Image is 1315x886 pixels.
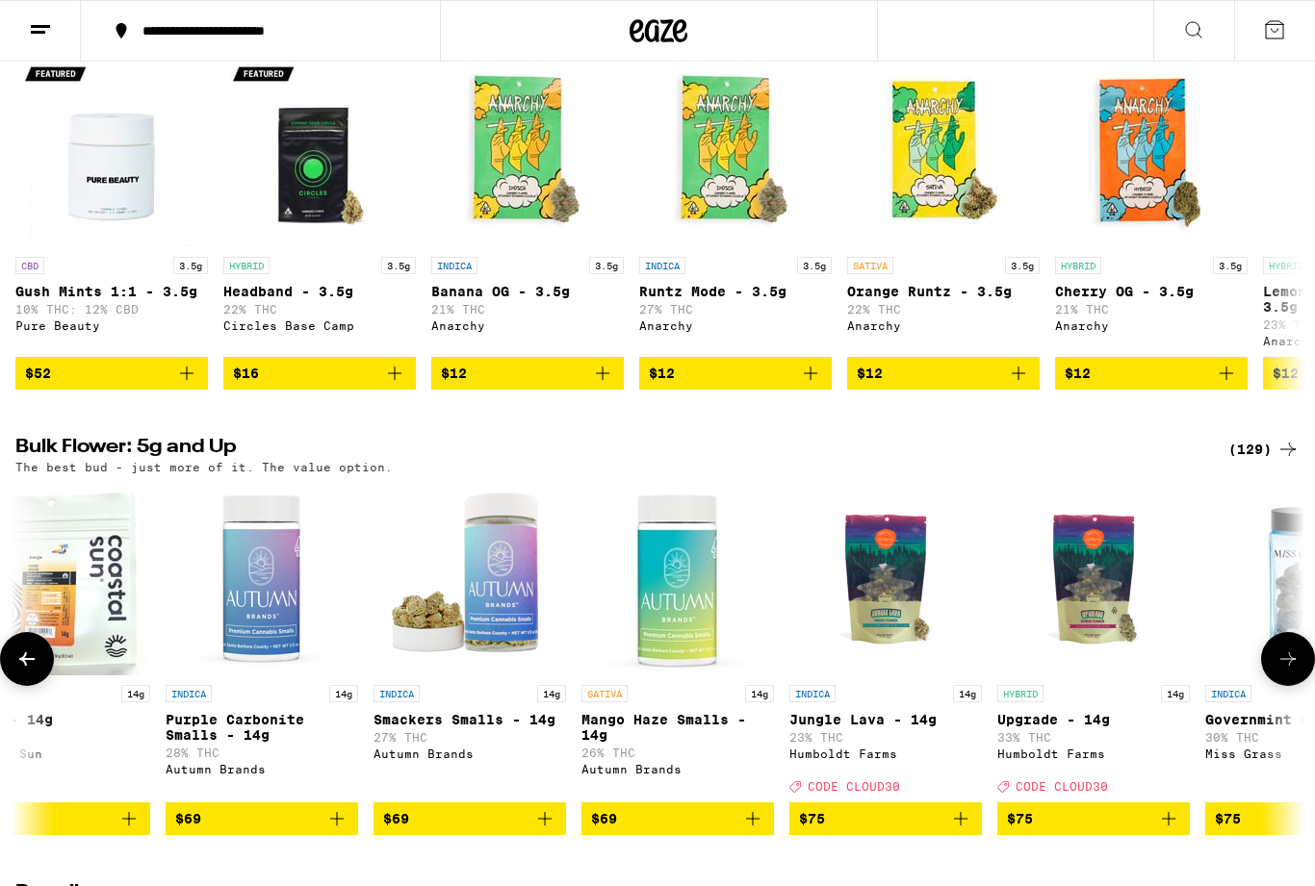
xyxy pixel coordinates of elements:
[431,55,624,357] a: Open page for Banana OG - 3.5g from Anarchy
[847,257,893,274] p: SATIVA
[25,366,51,381] span: $52
[997,731,1190,744] p: 33% THC
[639,55,832,247] img: Anarchy - Runtz Mode - 3.5g
[1215,811,1241,826] span: $75
[431,55,624,247] img: Anarchy - Banana OG - 3.5g
[15,55,208,247] img: Pure Beauty - Gush Mints 1:1 - 3.5g
[581,685,628,702] p: SATIVA
[581,483,774,675] img: Autumn Brands - Mango Haze Smalls - 14g
[789,731,982,744] p: 23% THC
[166,483,358,675] img: Autumn Brands - Purple Carbonite Smalls - 14g
[1007,811,1033,826] span: $75
[431,303,624,316] p: 21% THC
[789,685,836,702] p: INDICA
[374,747,566,760] div: Autumn Brands
[581,802,774,835] button: Add to bag
[15,461,393,473] p: The best bud - just more of it. The value option.
[431,284,624,299] p: Banana OG - 3.5g
[649,366,675,381] span: $12
[381,257,416,274] p: 3.5g
[589,257,624,274] p: 3.5g
[639,257,685,274] p: INDICA
[15,319,208,332] div: Pure Beauty
[374,802,566,835] button: Add to bag
[223,319,416,332] div: Circles Base Camp
[431,257,477,274] p: INDICA
[166,685,212,702] p: INDICA
[15,438,1205,461] h2: Bulk Flower: 5g and Up
[1055,357,1248,390] button: Add to bag
[639,303,832,316] p: 27% THC
[1065,366,1091,381] span: $12
[789,483,982,675] img: Humboldt Farms - Jungle Lava - 14g
[997,712,1190,727] p: Upgrade - 14g
[1055,284,1248,299] p: Cherry OG - 3.5g
[847,357,1040,390] button: Add to bag
[1263,257,1309,274] p: HYBRID
[789,712,982,727] p: Jungle Lava - 14g
[808,780,900,793] span: CODE CLOUD30
[223,284,416,299] p: Headband - 3.5g
[797,257,832,274] p: 3.5g
[997,685,1044,702] p: HYBRID
[1205,685,1251,702] p: INDICA
[15,55,208,357] a: Open page for Gush Mints 1:1 - 3.5g from Pure Beauty
[374,483,566,802] a: Open page for Smackers Smalls - 14g from Autumn Brands
[223,303,416,316] p: 22% THC
[223,55,416,357] a: Open page for Headband - 3.5g from Circles Base Camp
[374,712,566,727] p: Smackers Smalls - 14g
[1005,257,1040,274] p: 3.5g
[431,319,624,332] div: Anarchy
[847,319,1040,332] div: Anarchy
[1055,303,1248,316] p: 21% THC
[223,55,416,247] img: Circles Base Camp - Headband - 3.5g
[847,303,1040,316] p: 22% THC
[789,483,982,802] a: Open page for Jungle Lava - 14g from Humboldt Farms
[639,319,832,332] div: Anarchy
[374,685,420,702] p: INDICA
[537,685,566,702] p: 14g
[1055,55,1248,247] img: Anarchy - Cherry OG - 3.5g
[173,257,208,274] p: 3.5g
[789,802,982,835] button: Add to bag
[223,357,416,390] button: Add to bag
[581,747,774,759] p: 26% THC
[1161,685,1190,702] p: 14g
[847,55,1040,247] img: Anarchy - Orange Runtz - 3.5g
[383,811,409,826] span: $69
[1055,55,1248,357] a: Open page for Cherry OG - 3.5g from Anarchy
[431,357,624,390] button: Add to bag
[374,483,566,675] img: Autumn Brands - Smackers Smalls - 14g
[997,802,1190,835] button: Add to bag
[223,257,270,274] p: HYBRID
[857,366,883,381] span: $12
[1273,366,1299,381] span: $12
[745,685,774,702] p: 14g
[15,257,44,274] p: CBD
[121,685,150,702] p: 14g
[1228,438,1300,461] a: (129)
[374,731,566,744] p: 27% THC
[997,483,1190,802] a: Open page for Upgrade - 14g from Humboldt Farms
[1055,319,1248,332] div: Anarchy
[329,685,358,702] p: 14g
[581,712,774,743] p: Mango Haze Smalls - 14g
[15,357,208,390] button: Add to bag
[166,763,358,775] div: Autumn Brands
[233,366,259,381] span: $16
[591,811,617,826] span: $69
[166,712,358,743] p: Purple Carbonite Smalls - 14g
[175,811,201,826] span: $69
[789,747,982,760] div: Humboldt Farms
[581,483,774,802] a: Open page for Mango Haze Smalls - 14g from Autumn Brands
[953,685,982,702] p: 14g
[166,747,358,759] p: 28% THC
[581,763,774,775] div: Autumn Brands
[799,811,825,826] span: $75
[15,284,208,299] p: Gush Mints 1:1 - 3.5g
[847,55,1040,357] a: Open page for Orange Runtz - 3.5g from Anarchy
[639,357,832,390] button: Add to bag
[639,284,832,299] p: Runtz Mode - 3.5g
[1016,780,1108,793] span: CODE CLOUD30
